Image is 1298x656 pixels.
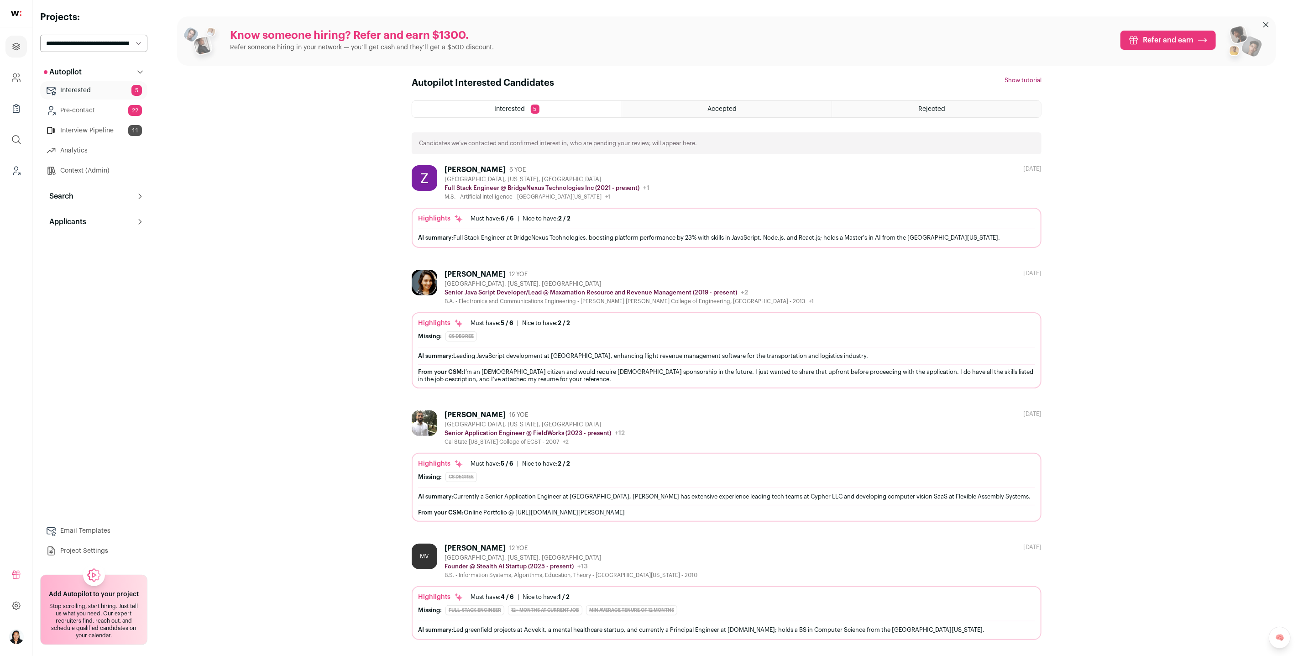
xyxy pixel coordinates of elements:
span: 16 YOE [509,411,528,419]
p: Search [44,191,73,202]
div: [DATE] [1023,165,1042,173]
div: [PERSON_NAME] [445,410,506,420]
img: wellfound-shorthand-0d5821cbd27db2630d0214b213865d53afaa358527fdda9d0ea32b1df1b89c2c.svg [11,11,21,16]
span: 5 [131,85,142,96]
span: +1 [643,185,649,191]
div: Led greenfield projects at Advekit, a mental healthcare startup, and currently a Principal Engine... [418,625,1035,635]
div: Highlights [418,593,463,602]
img: bb08e8395902c9fd45460a1b2f0b23d4ad74d2f971a764325f3f8cf2c0454899.jpg [412,165,437,191]
ul: | [471,320,570,327]
div: [PERSON_NAME] [445,165,506,174]
img: adde4b381bf4ddfdc90991f4cf504308486030803142312ca36ce23ca381d3aa.jpg [412,270,437,295]
span: 11 [128,125,142,136]
div: Full Stack Engineer at BridgeNexus Technologies, boosting platform performance by 23% with skills... [418,233,1035,242]
button: Open dropdown [9,630,24,644]
div: [DATE] [1023,544,1042,551]
ul: | [471,593,570,601]
span: +1 [605,194,610,199]
div: Nice to have: [522,460,570,467]
div: Must have: [471,593,514,601]
p: Candidates we’ve contacted and confirmed interest in, who are pending your review, will appear here. [419,140,697,147]
span: Interested [495,106,525,112]
div: Highlights [418,214,463,223]
div: CS degree [445,331,477,341]
span: 22 [128,105,142,116]
div: Highlights [418,319,463,328]
div: [PERSON_NAME] [445,270,506,279]
span: 4 / 6 [501,594,514,600]
button: Autopilot [40,63,147,81]
div: Must have: [471,460,513,467]
span: 1 / 2 [558,594,570,600]
span: +12 [615,430,625,436]
div: Full-Stack Engineer [445,605,504,615]
a: Refer and earn [1120,31,1216,50]
ul: | [471,460,570,467]
div: 12+ months at current job [508,605,582,615]
div: Stop scrolling, start hiring. Just tell us what you need. Our expert recruiters find, reach out, ... [46,603,141,639]
div: Nice to have: [523,215,570,222]
span: +2 [741,289,748,296]
h1: Autopilot Interested Candidates [412,77,554,89]
span: Rejected [918,106,945,112]
div: I’m an [DEMOGRAPHIC_DATA] citizen and would require [DEMOGRAPHIC_DATA] sponsorship in the future.... [418,368,1035,383]
div: [DATE] [1023,270,1042,277]
button: Search [40,187,147,205]
span: AI summary: [418,493,453,499]
a: Company Lists [5,98,27,120]
div: Nice to have: [523,593,570,601]
div: B.A. - Electronics and Communications Engineering - [PERSON_NAME] [PERSON_NAME] College of Engine... [445,298,814,305]
span: 2 / 2 [558,461,570,467]
span: 6 / 6 [501,215,514,221]
span: 2 / 2 [558,320,570,326]
div: [GEOGRAPHIC_DATA], [US_STATE], [GEOGRAPHIC_DATA] [445,421,625,428]
span: 2 / 2 [558,215,570,221]
p: Senior Java Script Developer/Lead @ Maxamation Resource and Revenue Management (2019 - present) [445,289,737,296]
div: Cal State [US_STATE] College of ECST - 2007 [445,438,625,446]
p: Know someone hiring? Refer and earn $1300. [230,28,494,43]
span: From your CSM: [418,369,464,375]
span: 5 / 6 [501,320,513,326]
h2: Add Autopilot to your project [49,590,139,599]
a: Rejected [832,101,1041,117]
div: MV [412,544,437,569]
a: Pre-contact22 [40,101,147,120]
div: [GEOGRAPHIC_DATA], [US_STATE], [GEOGRAPHIC_DATA] [445,280,814,288]
div: Missing: [418,607,442,614]
span: +2 [563,439,569,445]
div: min average tenure of 12 months [586,605,677,615]
p: Refer someone hiring in your network — you’ll get cash and they’ll get a $500 discount. [230,43,494,52]
span: +13 [577,563,588,570]
div: Must have: [471,215,514,222]
h2: Projects: [40,11,147,24]
a: Interview Pipeline11 [40,121,147,140]
span: 12 YOE [509,545,528,552]
a: Accepted [622,101,831,117]
div: [DATE] [1023,410,1042,418]
span: Accepted [707,106,737,112]
div: Must have: [471,320,513,327]
span: AI summary: [418,353,453,359]
span: 5 [531,105,539,114]
a: Company and ATS Settings [5,67,27,89]
a: [PERSON_NAME] 6 YOE [GEOGRAPHIC_DATA], [US_STATE], [GEOGRAPHIC_DATA] Full Stack Engineer @ Bridge... [412,165,1042,248]
a: Context (Admin) [40,162,147,180]
img: c30e33872e61a63154d59395787c92c4dc6436dba08d9c1ebaaa50ee6724359d [412,410,437,436]
img: referral_people_group_2-7c1ec42c15280f3369c0665c33c00ed472fd7f6af9dd0ec46c364f9a93ccf9a4.png [1223,22,1263,66]
div: Currently a Senior Application Engineer at [GEOGRAPHIC_DATA], [PERSON_NAME] has extensive experie... [418,492,1035,501]
a: [PERSON_NAME] 16 YOE [GEOGRAPHIC_DATA], [US_STATE], [GEOGRAPHIC_DATA] Senior Application Engineer... [412,410,1042,522]
a: 🧠 [1269,627,1291,649]
div: Missing: [418,333,442,340]
ul: | [471,215,570,222]
img: referral_people_group_1-3817b86375c0e7f77b15e9e1740954ef64e1f78137dd7e9f4ff27367cb2cd09a.png [183,24,223,64]
div: Leading JavaScript development at [GEOGRAPHIC_DATA], enhancing flight revenue management software... [418,351,1035,361]
button: Applicants [40,213,147,231]
div: Highlights [418,459,463,468]
div: B.S. - Information Systems, Algorithms, Education, Theory - [GEOGRAPHIC_DATA][US_STATE] - 2010 [445,572,697,579]
p: Autopilot [44,67,82,78]
p: Full Stack Engineer @ BridgeNexus Technologies Inc (2021 - present) [445,184,639,192]
span: From your CSM: [418,509,464,515]
img: 13709957-medium_jpg [9,630,24,644]
a: MV [PERSON_NAME] 12 YOE [GEOGRAPHIC_DATA], [US_STATE], [GEOGRAPHIC_DATA] Founder @ Stealth AI Sta... [412,544,1042,640]
div: Missing: [418,473,442,481]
